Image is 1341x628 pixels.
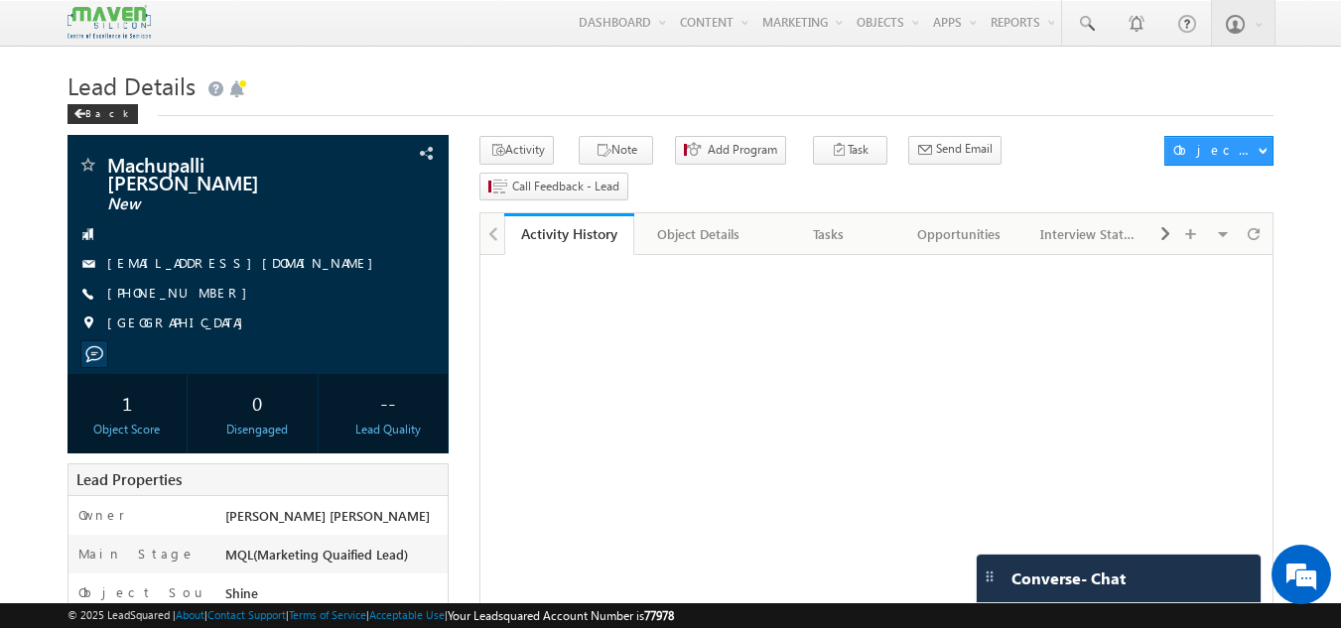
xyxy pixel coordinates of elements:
[78,545,196,563] label: Main Stage
[519,224,619,243] div: Activity History
[1173,141,1258,159] div: Object Actions
[78,583,206,619] label: Object Source
[1040,222,1137,246] div: Interview Status
[1011,569,1126,587] span: Converse - Chat
[289,608,366,621] a: Terms of Service
[579,136,653,165] button: Note
[78,506,125,524] label: Owner
[225,507,430,524] span: [PERSON_NAME] [PERSON_NAME]
[644,608,674,623] span: 77978
[634,213,764,255] a: Object Details
[910,222,1006,246] div: Opportunities
[67,69,196,101] span: Lead Details
[107,155,342,190] span: Machupalli [PERSON_NAME]
[650,222,746,246] div: Object Details
[1164,136,1274,166] button: Object Actions
[982,568,998,584] img: carter-drag
[107,254,383,271] a: [EMAIL_ADDRESS][DOMAIN_NAME]
[504,213,634,255] a: Activity History
[894,213,1024,255] a: Opportunities
[107,194,342,214] span: New
[813,136,887,165] button: Task
[1024,213,1154,255] a: Interview Status
[107,284,257,304] span: [PHONE_NUMBER]
[202,421,313,439] div: Disengaged
[512,178,619,195] span: Call Feedback - Lead
[369,608,445,621] a: Acceptable Use
[107,314,253,333] span: [GEOGRAPHIC_DATA]
[207,608,286,621] a: Contact Support
[76,469,182,489] span: Lead Properties
[333,384,443,421] div: --
[72,421,183,439] div: Object Score
[67,5,151,40] img: Custom Logo
[220,583,449,611] div: Shine
[708,141,777,159] span: Add Program
[675,136,786,165] button: Add Program
[67,606,674,625] span: © 2025 LeadSquared | | | | |
[479,136,554,165] button: Activity
[202,384,313,421] div: 0
[780,222,876,246] div: Tasks
[479,173,628,201] button: Call Feedback - Lead
[176,608,204,621] a: About
[333,421,443,439] div: Lead Quality
[764,213,894,255] a: Tasks
[908,136,1002,165] button: Send Email
[220,545,449,572] div: MQL(Marketing Quaified Lead)
[72,384,183,421] div: 1
[67,104,138,124] div: Back
[448,608,674,623] span: Your Leadsquared Account Number is
[67,103,148,120] a: Back
[936,140,993,158] span: Send Email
